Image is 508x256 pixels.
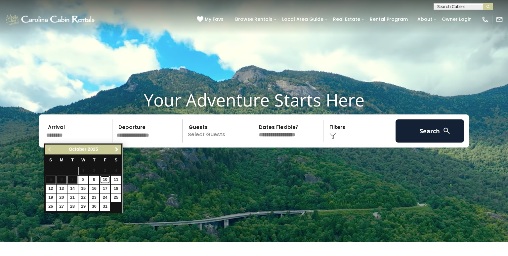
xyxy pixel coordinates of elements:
[414,14,436,24] a: About
[60,158,63,162] span: Monday
[366,14,411,24] a: Rental Program
[439,14,475,24] a: Owner Login
[88,147,98,152] span: 2025
[100,202,110,211] a: 31
[111,185,121,193] a: 18
[111,176,121,184] a: 11
[329,133,336,139] img: filter--v1.png
[57,185,67,193] a: 13
[89,202,99,211] a: 30
[496,16,503,23] img: mail-regular-white.png
[78,185,89,193] a: 15
[57,202,67,211] a: 27
[115,158,117,162] span: Saturday
[67,193,78,202] a: 21
[89,193,99,202] a: 23
[100,185,110,193] a: 17
[114,147,119,152] span: Next
[89,185,99,193] a: 16
[185,119,253,143] p: Select Guests
[396,119,464,143] button: Search
[89,176,99,184] a: 9
[78,193,89,202] a: 22
[330,14,363,24] a: Real Estate
[57,193,67,202] a: 20
[49,158,52,162] span: Sunday
[100,176,110,184] a: 10
[81,158,85,162] span: Wednesday
[67,202,78,211] a: 28
[5,90,503,110] h1: Your Adventure Starts Here
[197,16,225,23] a: My Favs
[46,193,56,202] a: 19
[78,202,89,211] a: 29
[46,185,56,193] a: 12
[111,193,121,202] a: 25
[112,146,121,154] a: Next
[69,147,87,152] span: October
[279,14,327,24] a: Local Area Guide
[5,13,97,26] img: White-1-1-2.png
[232,14,276,24] a: Browse Rentals
[104,158,106,162] span: Friday
[78,176,89,184] a: 8
[71,158,74,162] span: Tuesday
[482,16,489,23] img: phone-regular-white.png
[67,185,78,193] a: 14
[46,202,56,211] a: 26
[205,16,224,23] span: My Favs
[93,158,96,162] span: Thursday
[100,193,110,202] a: 24
[443,127,451,135] img: search-regular-white.png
